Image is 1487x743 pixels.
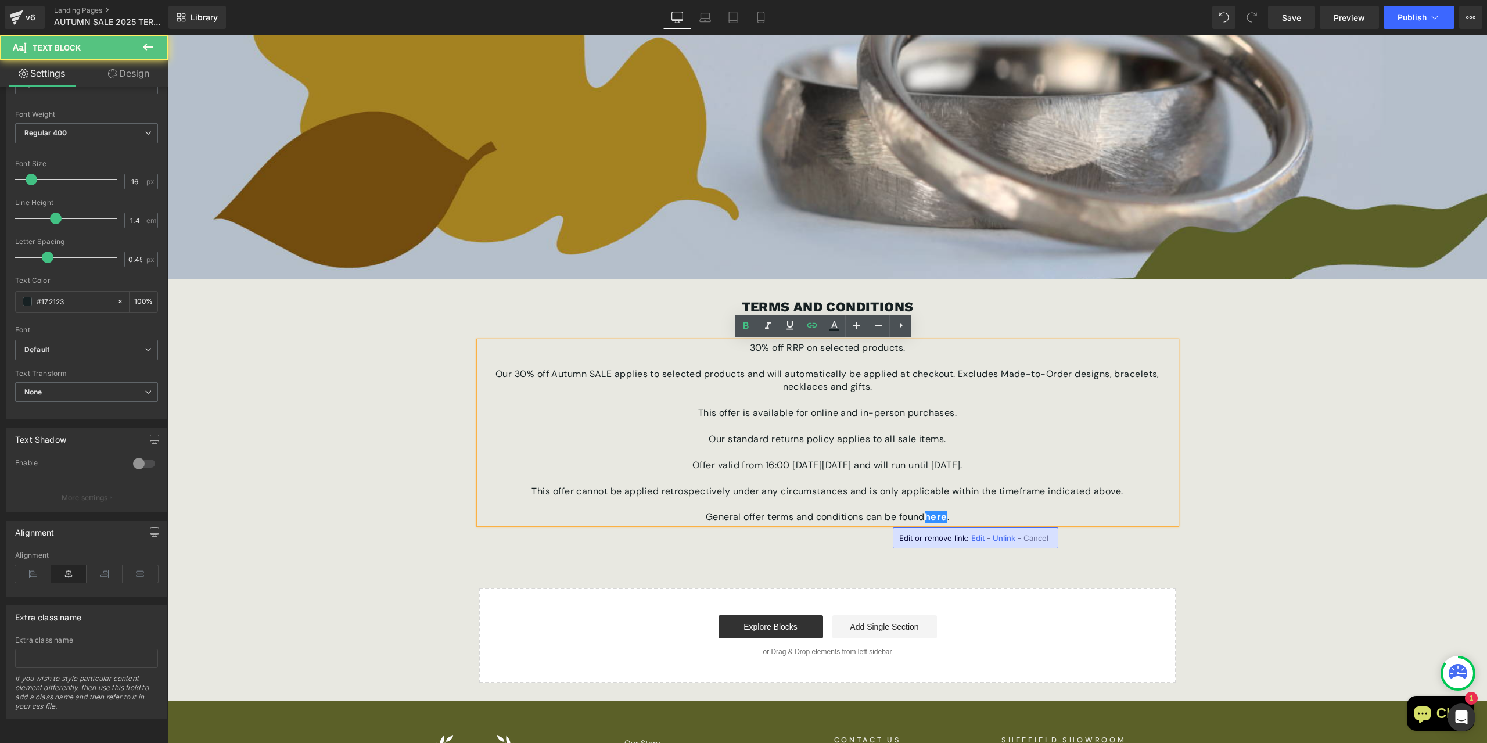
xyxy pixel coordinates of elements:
[691,6,719,29] a: Laptop
[899,533,969,543] span: Edit or remove link:
[62,493,108,503] p: More settings
[24,128,67,137] b: Regular 400
[457,701,493,716] a: Our Story
[1459,6,1482,29] button: More
[311,333,1008,359] p: Our 30% off Autumn SALE applies to selected products and will automatically be applied at checkou...
[1018,533,1021,543] span: -
[993,533,1015,543] span: Unlink
[15,326,158,334] div: Font
[15,160,158,168] div: Font Size
[551,580,655,604] a: Explore Blocks
[311,372,1008,385] p: This offer is available for online and in-person purchases.
[311,307,1008,320] p: 30% off RRP on selected products.
[987,533,990,543] span: -
[1023,533,1048,543] span: Cancel
[311,476,1008,489] p: General offer terms and conditions can be found .
[1384,6,1454,29] button: Publish
[15,199,158,207] div: Line Height
[666,701,786,709] h2: CONTACT US
[663,6,691,29] a: Desktop
[15,277,158,285] div: Text Color
[23,10,38,25] div: v6
[15,110,158,119] div: Font Weight
[719,6,747,29] a: Tablet
[130,292,157,312] div: %
[1334,12,1365,24] span: Preview
[33,43,81,52] span: Text Block
[311,424,1008,437] p: Offer valid from 16:00 [DATE][DATE] and will run until [DATE].
[15,238,158,246] div: Letter Spacing
[146,256,156,263] span: px
[971,533,985,543] span: Edit
[146,217,156,224] span: em
[15,674,158,719] div: If you wish to style particular content element differently, then use this field to add a class n...
[834,701,996,709] h2: SHEFFIELD SHOWROOM
[191,12,218,23] span: Library
[1235,661,1310,699] inbox-online-store-chat: Shopify online store chat
[757,476,780,488] a: here
[15,369,158,378] div: Text Transform
[37,295,111,308] input: Color
[15,521,55,537] div: Alignment
[1212,6,1235,29] button: Undo
[330,613,990,621] p: or Drag & Drop elements from left sidebar
[1448,703,1475,731] div: Open Intercom Messenger
[1398,13,1427,22] span: Publish
[146,178,156,185] span: px
[15,606,81,622] div: Extra class name
[15,551,158,559] div: Alignment
[15,458,121,471] div: Enable
[665,580,769,604] a: Add Single Section
[24,345,49,355] i: Default
[747,6,775,29] a: Mobile
[24,387,42,396] b: None
[7,484,166,511] button: More settings
[311,450,1008,463] p: This offer cannot be applied retrospectively under any circumstances and is only applicable withi...
[15,636,158,644] div: Extra class name
[1240,6,1263,29] button: Redo
[311,398,1008,411] p: Our standard returns policy applies to all sale items.
[168,6,226,29] a: New Library
[87,60,171,87] a: Design
[54,6,188,15] a: Landing Pages
[1282,12,1301,24] span: Save
[5,6,45,29] a: v6
[54,17,166,27] span: AUTUMN SALE 2025 TERMS AND CONDITIONS
[15,428,66,444] div: Text Shadow
[1320,6,1379,29] a: Preview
